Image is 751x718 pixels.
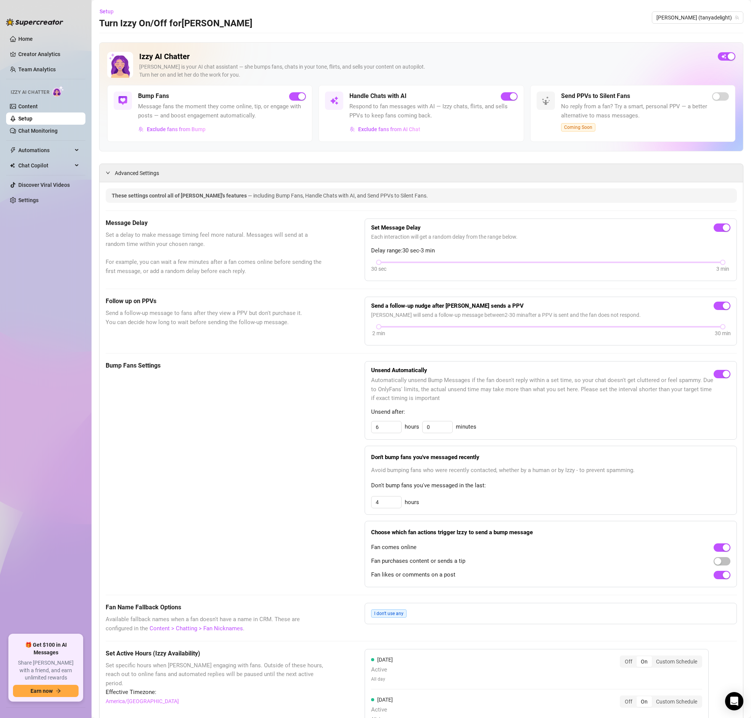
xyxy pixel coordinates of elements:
[106,615,326,633] span: Available fallback names when a fan doesn't have a name in CRM. These are configured in the .
[138,123,206,135] button: Exclude fans from Bump
[107,52,133,78] img: Izzy AI Chatter
[106,661,326,688] span: Set specific hours when [PERSON_NAME] engaging with fans. Outside of these hours, reach out to on...
[18,159,72,172] span: Chat Copilot
[371,543,417,552] span: Fan comes online
[371,367,427,374] strong: Unsend Automatically
[330,96,339,105] img: svg%3e
[31,688,53,694] span: Earn now
[541,96,550,105] img: svg%3e
[620,696,702,708] div: segmented control
[139,52,712,61] h2: Izzy AI Chatter
[18,197,39,203] a: Settings
[118,96,127,105] img: svg%3e
[106,297,326,306] h5: Follow up on PPVs
[456,422,476,432] span: minutes
[6,18,63,26] img: logo-BBDzfeDw.svg
[10,163,15,168] img: Chat Copilot
[371,481,730,490] span: Don't bump fans you've messaged in the last:
[349,92,407,101] h5: Handle Chats with AI
[725,692,743,710] div: Open Intercom Messenger
[13,641,79,656] span: 🎁 Get $100 in AI Messages
[377,657,393,663] span: [DATE]
[138,102,306,120] span: Message fans the moment they come online, tip, or engage with posts — and boost engagement automa...
[371,705,393,715] span: Active
[349,102,517,120] span: Respond to fan messages with AI — Izzy chats, flirts, and sells PPVs to keep fans coming back.
[377,697,393,703] span: [DATE]
[371,311,730,319] span: [PERSON_NAME] will send a follow-up message between 2 - 30 min after a PPV is sent and the fan do...
[371,454,479,461] strong: Don't bump fans you've messaged recently
[18,116,32,122] a: Setup
[716,265,729,273] div: 3 min
[13,685,79,697] button: Earn nowarrow-right
[349,123,421,135] button: Exclude fans from AI Chat
[99,5,120,18] button: Setup
[10,147,16,153] span: thunderbolt
[106,603,326,612] h5: Fan Name Fallback Options
[561,123,595,132] span: Coming Soon
[561,92,630,101] h5: Send PPVs to Silent Fans
[652,696,701,707] div: Custom Schedule
[735,15,739,20] span: team
[371,408,730,417] span: Unsend after:
[371,265,386,273] div: 30 sec
[18,48,79,60] a: Creator Analytics
[620,655,702,668] div: segmented control
[637,656,652,667] div: On
[656,12,739,23] span: Tanya (tanyadelight)
[637,696,652,707] div: On
[371,376,714,403] span: Automatically unsend Bump Messages if the fan doesn't reply within a set time, so your chat doesn...
[147,126,206,132] span: Exclude fans from Bump
[106,231,326,276] span: Set a delay to make message timing feel more natural. Messages will send at a random time within ...
[106,309,326,327] span: Send a follow-up message to fans after they view a PPV but don't purchase it. You can decide how ...
[371,557,465,566] span: Fan purchases content or sends a tip
[115,169,159,177] span: Advanced Settings
[18,182,70,188] a: Discover Viral Videos
[18,128,58,134] a: Chat Monitoring
[371,224,421,231] strong: Set Message Delay
[11,89,49,96] span: Izzy AI Chatter
[652,656,701,667] div: Custom Schedule
[372,329,385,337] div: 2 min
[405,498,419,507] span: hours
[561,102,729,120] span: No reply from a fan? Try a smart, personal PPV — a better alternative to mass messages.
[13,659,79,682] span: Share [PERSON_NAME] with a friend, and earn unlimited rewards
[371,246,730,255] span: Delay range: 30 sec - 3 min
[52,86,64,97] img: AI Chatter
[139,63,712,79] div: [PERSON_NAME] is your AI chat assistant — she bumps fans, chats in your tone, flirts, and sells y...
[106,649,326,658] h5: Set Active Hours (Izzy Availability)
[106,361,326,370] h5: Bump Fans Settings
[371,529,533,536] strong: Choose which fan actions trigger Izzy to send a bump message
[371,665,393,675] span: Active
[106,697,179,705] a: America/[GEOGRAPHIC_DATA]
[138,92,169,101] h5: Bump Fans
[371,676,393,683] span: All day
[150,625,243,632] a: Content > Chatting > Fan Nicknames
[715,329,731,337] div: 30 min
[621,696,637,707] div: Off
[106,170,110,175] span: expanded
[18,144,72,156] span: Automations
[18,36,33,42] a: Home
[358,126,420,132] span: Exclude fans from AI Chat
[371,570,455,580] span: Fan likes or comments on a post
[100,8,114,14] span: Setup
[106,218,326,228] h5: Message Delay
[621,656,637,667] div: Off
[138,127,144,132] img: svg%3e
[112,193,248,199] span: These settings control all of [PERSON_NAME]'s features
[371,466,730,475] span: Avoid bumping fans who were recently contacted, whether by a human or by Izzy - to prevent spamming.
[56,688,61,694] span: arrow-right
[106,688,326,697] span: Effective Timezone:
[371,233,730,241] span: Each interaction will get a random delay from the range below.
[106,169,115,177] div: expanded
[99,18,252,30] h3: Turn Izzy On/Off for [PERSON_NAME]
[18,66,56,72] a: Team Analytics
[371,302,524,309] strong: Send a follow-up nudge after [PERSON_NAME] sends a PPV
[18,103,38,109] a: Content
[405,422,419,432] span: hours
[248,193,428,199] span: — including Bump Fans, Handle Chats with AI, and Send PPVs to Silent Fans.
[371,609,407,618] span: I don't use any
[350,127,355,132] img: svg%3e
